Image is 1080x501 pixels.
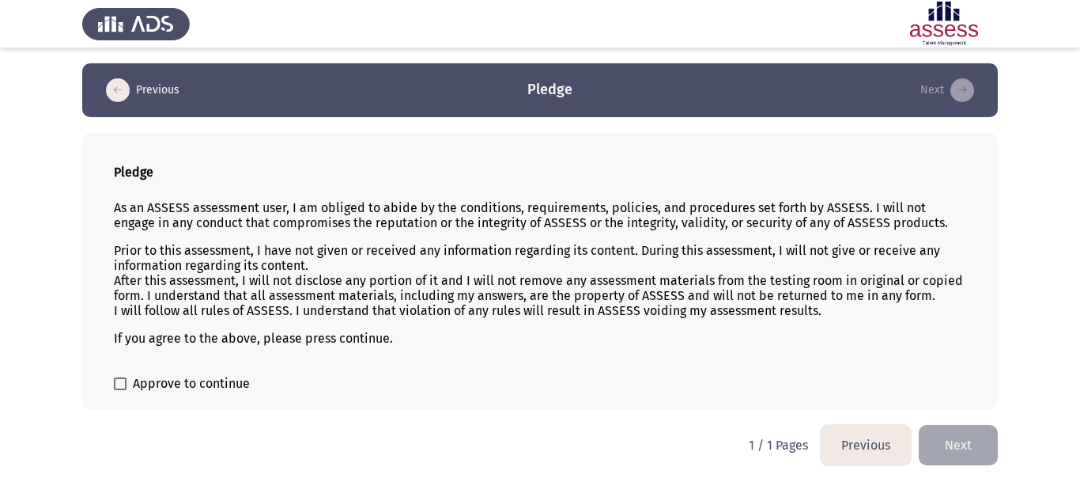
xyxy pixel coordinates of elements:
[82,2,190,46] img: Assess Talent Management logo
[114,243,966,318] p: Prior to this assessment, I have not given or received any information regarding its content. Dur...
[527,80,572,100] h3: Pledge
[114,200,966,230] p: As an ASSESS assessment user, I am obliged to abide by the conditions, requirements, policies, an...
[890,2,998,46] img: Assessment logo of ASSESS Focus 4 Module Assessment (EN/AR) (Advanced - IB)
[101,78,184,103] button: load previous page
[916,78,979,103] button: load next page
[821,425,911,465] button: load previous page
[114,165,153,180] b: Pledge
[114,331,966,346] p: If you agree to the above, please press continue.
[749,438,808,453] p: 1 / 1 Pages
[133,374,250,393] span: Approve to continue
[919,425,998,465] button: load next page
